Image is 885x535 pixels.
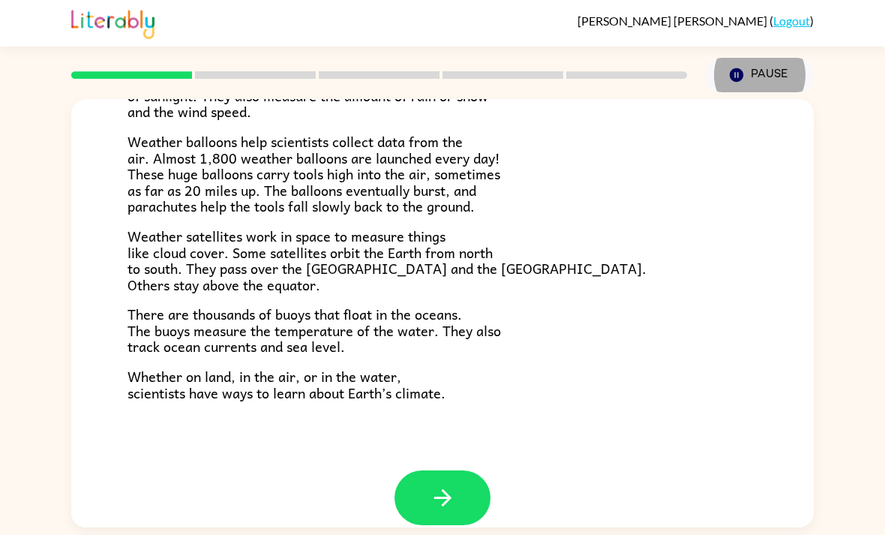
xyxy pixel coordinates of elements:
[577,14,769,28] span: [PERSON_NAME] [PERSON_NAME]
[71,6,154,39] img: Literably
[127,225,646,296] span: Weather satellites work in space to measure things like cloud cover. Some satellites orbit the Ea...
[127,131,500,217] span: Weather balloons help scientists collect data from the air. Almost 1,800 weather balloons are lau...
[127,303,501,357] span: There are thousands of buoys that float in the oceans. The buoys measure the temperature of the w...
[705,58,814,92] button: Pause
[127,365,445,404] span: Whether on land, in the air, or in the water, scientists have ways to learn about Earth’s climate.
[773,14,810,28] a: Logout
[577,14,814,28] div: ( )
